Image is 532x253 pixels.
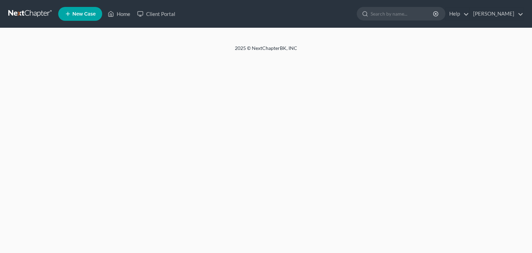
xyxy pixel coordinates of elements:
a: Client Portal [134,8,179,20]
input: Search by name... [371,7,434,20]
a: Home [104,8,134,20]
a: [PERSON_NAME] [470,8,523,20]
a: Help [446,8,469,20]
span: New Case [72,11,96,17]
div: 2025 © NextChapterBK, INC [69,45,463,57]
